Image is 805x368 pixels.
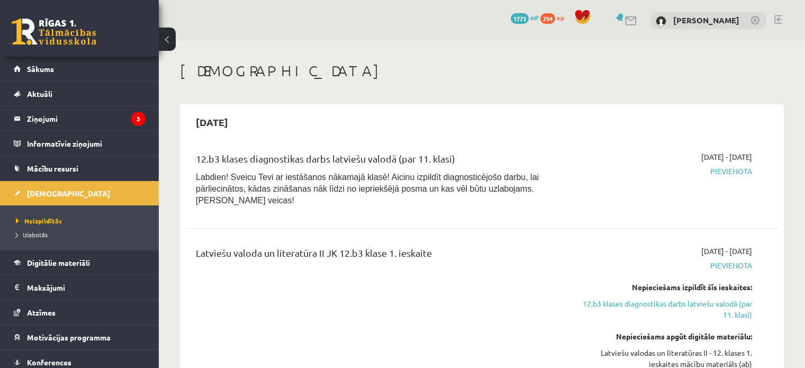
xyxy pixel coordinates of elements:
a: Izlabotās [16,230,148,239]
div: Nepieciešams izpildīt šīs ieskaites: [577,282,752,293]
a: Neizpildītās [16,216,148,226]
legend: Ziņojumi [27,106,146,131]
span: Pievienota [577,166,752,177]
a: Sākums [14,57,146,81]
span: Izlabotās [16,230,48,239]
span: Neizpildītās [16,217,62,225]
a: 294 xp [540,13,569,22]
a: Motivācijas programma [14,325,146,349]
a: 1773 mP [511,13,539,22]
a: Maksājumi [14,275,146,300]
h1: [DEMOGRAPHIC_DATA] [180,62,784,80]
a: Digitālie materiāli [14,250,146,275]
a: Aktuāli [14,82,146,106]
a: 12.b3 klases diagnostikas darbs latviešu valodā (par 11. klasi) [577,298,752,320]
span: Labdien! Sveicu Tevi ar iestāšanos nākamajā klasē! Aicinu izpildīt diagnosticējošo darbu, lai pār... [196,173,539,205]
span: Mācību resursi [27,164,78,173]
a: Informatīvie ziņojumi [14,131,146,156]
a: [PERSON_NAME] [673,15,739,25]
span: [DATE] - [DATE] [701,246,752,257]
a: Ziņojumi3 [14,106,146,131]
a: Mācību resursi [14,156,146,181]
span: 294 [540,13,555,24]
span: 1773 [511,13,529,24]
h2: [DATE] [185,110,239,134]
span: Pievienota [577,260,752,271]
div: Latviešu valoda un literatūra II JK 12.b3 klase 1. ieskaite [196,246,562,265]
span: mP [530,13,539,22]
span: Konferences [27,357,71,367]
span: Aktuāli [27,89,52,98]
span: Motivācijas programma [27,333,111,342]
i: 3 [131,112,146,126]
img: Romāns Stepiņš [656,16,666,26]
div: Nepieciešams apgūt digitālo materiālu: [577,331,752,342]
a: [DEMOGRAPHIC_DATA] [14,181,146,205]
span: [DATE] - [DATE] [701,151,752,163]
legend: Maksājumi [27,275,146,300]
span: Digitālie materiāli [27,258,90,267]
a: Atzīmes [14,300,146,325]
span: xp [557,13,564,22]
span: Atzīmes [27,308,56,317]
span: [DEMOGRAPHIC_DATA] [27,189,110,198]
span: Sākums [27,64,54,74]
a: Rīgas 1. Tālmācības vidusskola [12,19,96,45]
div: 12.b3 klases diagnostikas darbs latviešu valodā (par 11. klasi) [196,151,562,171]
legend: Informatīvie ziņojumi [27,131,146,156]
